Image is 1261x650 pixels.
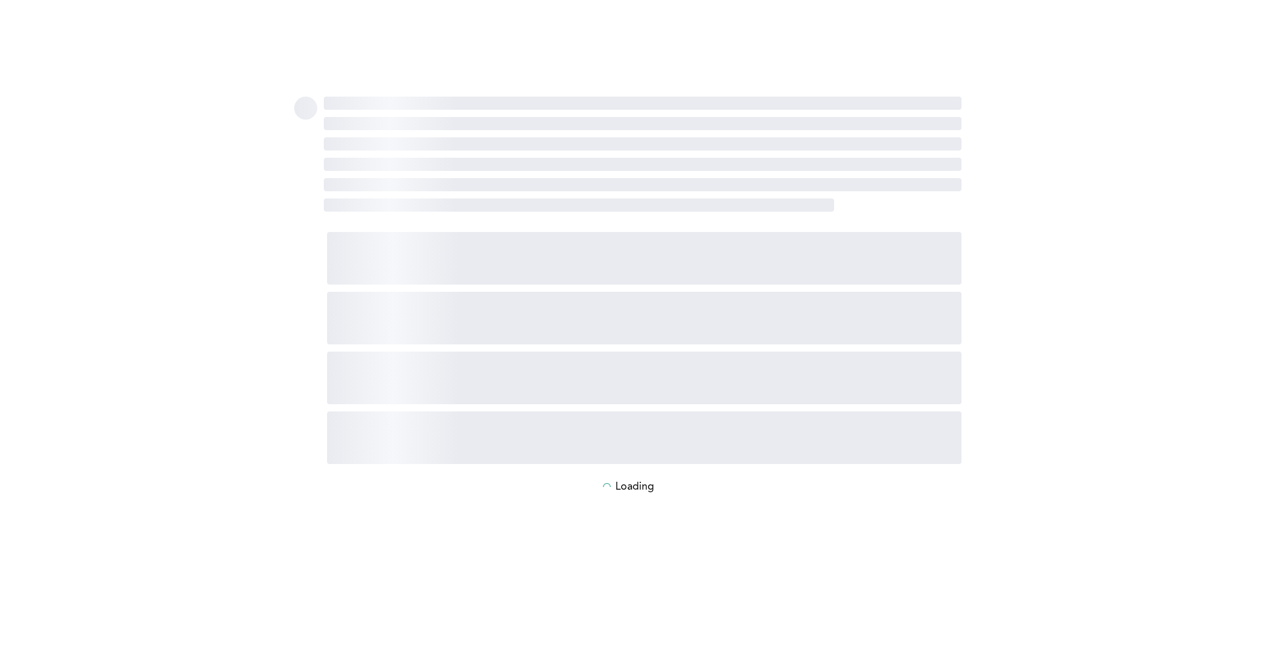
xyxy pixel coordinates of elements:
span: ‌ [324,158,962,171]
span: ‌ [324,198,834,212]
span: ‌ [327,352,962,404]
span: ‌ [324,117,962,130]
span: ‌ [327,411,962,464]
p: Loading [615,481,654,493]
span: ‌ [324,178,962,191]
span: ‌ [327,232,962,285]
span: ‌ [324,97,962,110]
span: ‌ [327,292,962,344]
span: ‌ [294,97,317,120]
span: ‌ [324,137,962,151]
